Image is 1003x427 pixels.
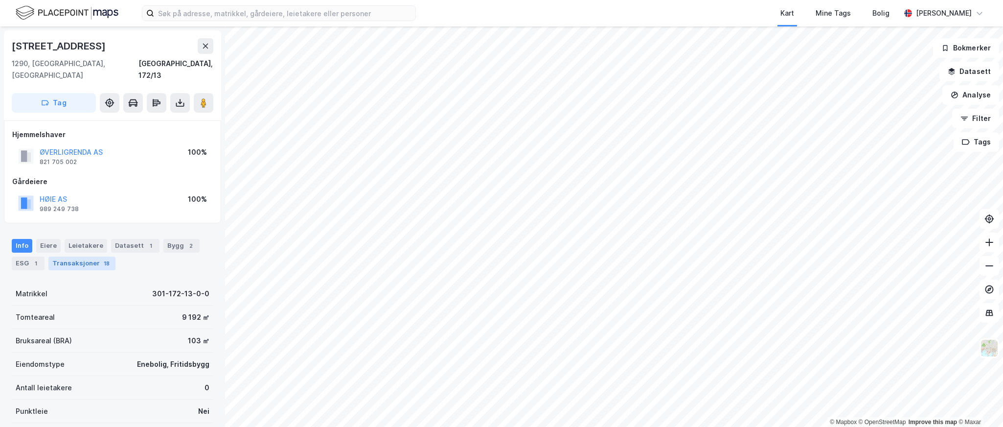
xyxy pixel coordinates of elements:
[186,241,196,251] div: 2
[12,58,138,81] div: 1290, [GEOGRAPHIC_DATA], [GEOGRAPHIC_DATA]
[163,239,200,253] div: Bygg
[859,419,906,426] a: OpenStreetMap
[198,405,209,417] div: Nei
[12,93,96,113] button: Tag
[154,6,415,21] input: Søk på adresse, matrikkel, gårdeiere, leietakere eller personer
[780,7,794,19] div: Kart
[36,239,61,253] div: Eiere
[40,205,79,213] div: 989 249 738
[182,311,209,323] div: 9 192 ㎡
[152,288,209,300] div: 301-172-13-0-0
[816,7,851,19] div: Mine Tags
[40,158,77,166] div: 821 705 002
[952,109,999,128] button: Filter
[16,4,118,22] img: logo.f888ab2527a4732fd821a326f86c7f29.svg
[16,311,55,323] div: Tomteareal
[137,358,209,370] div: Enebolig, Fritidsbygg
[16,335,72,347] div: Bruksareal (BRA)
[942,85,999,105] button: Analyse
[12,239,32,253] div: Info
[16,288,47,300] div: Matrikkel
[31,259,41,268] div: 1
[12,38,108,54] div: [STREET_ADDRESS]
[980,339,999,357] img: Z
[909,419,957,426] a: Improve this map
[138,58,213,81] div: [GEOGRAPHIC_DATA], 172/13
[188,335,209,347] div: 103 ㎡
[188,193,207,205] div: 100%
[146,241,156,251] div: 1
[188,146,207,158] div: 100%
[12,176,213,188] div: Gårdeiere
[16,382,72,394] div: Antall leietakere
[102,259,112,268] div: 18
[205,382,209,394] div: 0
[111,239,160,253] div: Datasett
[48,257,115,270] div: Transaksjoner
[933,38,999,58] button: Bokmerker
[830,419,857,426] a: Mapbox
[939,62,999,81] button: Datasett
[954,380,1003,427] iframe: Chat Widget
[954,132,999,152] button: Tags
[12,129,213,141] div: Hjemmelshaver
[916,7,972,19] div: [PERSON_NAME]
[872,7,889,19] div: Bolig
[16,405,48,417] div: Punktleie
[65,239,107,253] div: Leietakere
[16,358,65,370] div: Eiendomstype
[12,257,45,270] div: ESG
